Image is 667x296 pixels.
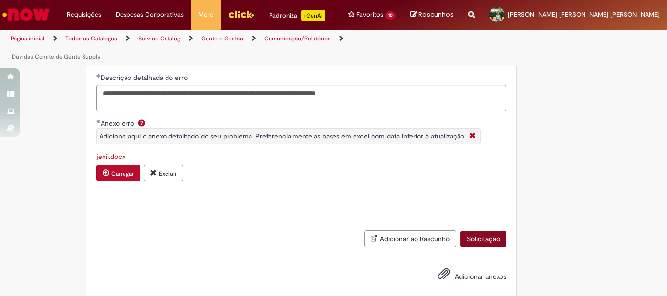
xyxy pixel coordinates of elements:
[385,11,396,20] span: 10
[508,10,660,19] span: [PERSON_NAME] [PERSON_NAME] [PERSON_NAME]
[144,165,183,181] button: Excluir anexo jenii.docx
[138,35,180,42] a: Service Catalog
[96,152,125,161] a: Download de jenii.docx
[96,85,506,111] textarea: Descrição detalhada do erro
[96,165,140,181] button: Carregar anexo de Anexo erro Required
[264,35,331,42] a: Comunicação/Relatórios
[101,119,136,128] span: Anexo erro
[467,131,478,141] i: Fechar More information Por question_anexo_erro
[12,53,101,60] a: Dúvidas Comite de Gente Supply
[435,265,453,287] button: Adicionar anexos
[356,10,383,20] span: Favoritos
[455,272,506,281] span: Adicionar anexos
[96,74,101,78] span: Obrigatório Preenchido
[269,10,325,21] div: Padroniza
[228,7,254,21] img: click_logo_yellow_360x200.png
[65,35,117,42] a: Todos os Catálogos
[418,10,454,19] span: Rascunhos
[301,10,325,21] p: +GenAi
[96,119,101,123] span: Obrigatório Preenchido
[198,10,213,20] span: More
[1,5,51,24] img: ServiceNow
[111,170,134,178] small: Carregar
[7,30,438,66] ul: Trilhas de página
[116,10,184,20] span: Despesas Corporativas
[201,35,243,42] a: Gente e Gestão
[99,132,464,140] span: Adicione aqui o anexo detalhado do seu problema. Preferencialmente as bases em excel com data inf...
[67,10,101,20] span: Requisições
[136,119,147,127] span: Ajuda para Anexo erro
[460,231,506,247] button: Solicitação
[101,73,189,82] span: Descrição detalhada do erro
[364,230,456,247] button: Adicionar ao Rascunho
[159,170,177,178] small: Excluir
[11,35,44,42] a: Página inicial
[410,10,454,20] a: Rascunhos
